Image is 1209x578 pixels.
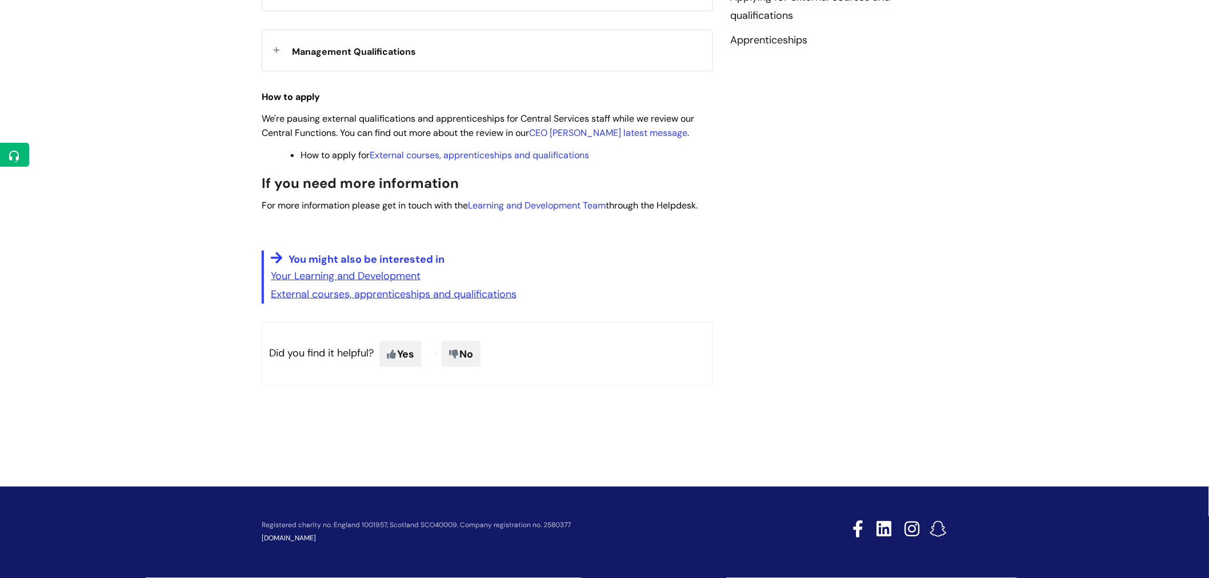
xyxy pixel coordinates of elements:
a: Learning and Development Team [468,199,606,211]
span: Management Qualifications [292,46,416,58]
a: CEO [PERSON_NAME] latest message [529,127,687,139]
p: Registered charity no. England 1001957, Scotland SCO40009. Company registration no. 2580377 [262,522,771,529]
a: External courses, apprenticeships and qualifications [271,287,517,301]
a: External courses, apprenticeships and qualifications [370,149,589,161]
strong: How to apply [262,91,320,103]
a: Your Learning and Development [271,269,421,283]
span: If you need more information [262,174,459,192]
a: [DOMAIN_NAME] [262,534,316,543]
span: For more information please get in touch with the through the Helpdesk. [262,199,698,211]
span: How to apply for [301,149,589,161]
span: You might also be interested in [289,252,445,266]
a: Apprenticeships [730,33,807,48]
span: No [442,341,481,367]
span: Yes [379,341,422,367]
span: We're pausing external qualifications and apprenticeships for Central Services staff while we rev... [262,113,694,139]
p: Did you find it helpful? [262,322,713,386]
